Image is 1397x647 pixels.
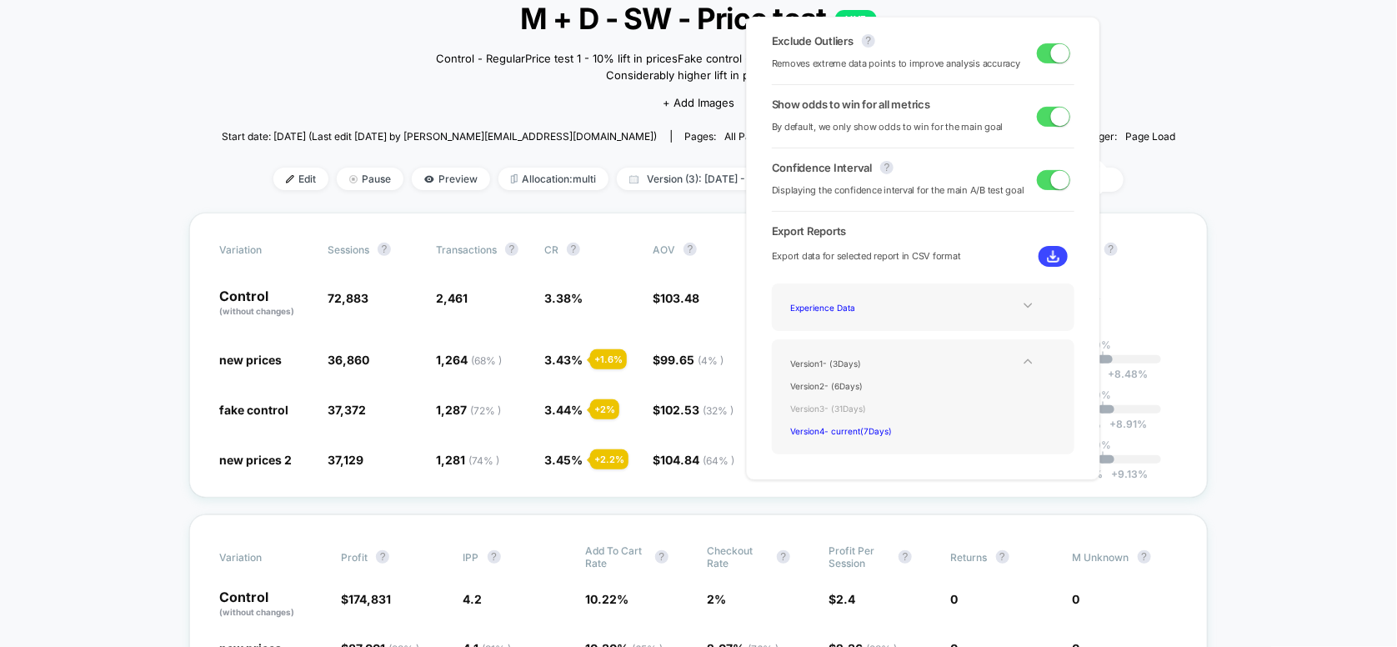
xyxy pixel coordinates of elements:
span: Transactions [436,243,497,256]
button: ? [567,243,580,256]
span: AOV [653,243,675,256]
button: ? [996,550,1009,564]
span: $ [653,291,699,305]
div: Experience Data [784,296,918,318]
button: ? [505,243,518,256]
span: $ [653,403,734,417]
span: Show odds to win for all metrics [772,98,930,111]
span: Start date: [DATE] (Last edit [DATE] by [PERSON_NAME][EMAIL_ADDRESS][DOMAIN_NAME]) [222,130,657,143]
span: 4.2 [463,592,483,606]
span: ( 4 % ) [698,354,724,367]
button: ? [655,550,668,564]
span: $ [829,592,855,606]
span: 1,264 [436,353,502,367]
span: 37,129 [328,453,363,467]
span: 8.91 % [1102,418,1148,430]
span: Pause [337,168,403,190]
button: ? [376,550,389,564]
span: ( 68 % ) [471,354,502,367]
span: 99.65 [660,353,724,367]
span: M + D - SW - Price test [269,1,1128,36]
span: 3.45 % [544,453,583,467]
span: CR [544,243,558,256]
span: CI [1086,243,1178,256]
span: + Add Images [663,96,734,109]
button: ? [488,550,501,564]
div: Version 1 - ( 3 Days) [784,352,918,374]
span: ( 74 % ) [468,454,499,467]
span: Export Reports [772,224,1074,238]
span: 2 % [707,592,726,606]
button: ? [378,243,391,256]
img: download [1047,250,1059,263]
span: 3.38 % [544,291,583,305]
span: 102.53 [660,403,734,417]
img: edit [286,175,294,183]
button: ? [899,550,912,564]
span: ( 64 % ) [703,454,734,467]
span: $ [341,592,391,606]
span: all pages [724,130,768,143]
span: M Unknown [1073,551,1129,564]
span: 3.43 % [544,353,583,367]
button: ? [683,243,697,256]
div: Version 3 - ( 31 Days) [784,397,918,419]
div: Version 4 - current ( 7 Days) [784,419,918,442]
span: Allocation: multi [498,168,608,190]
span: 2.4 [836,592,855,606]
span: Variation [219,544,311,569]
span: Confidence Interval [772,161,872,174]
span: new prices [219,353,282,367]
span: Checkout Rate [707,544,769,569]
span: Displaying the confidence interval for the main A/B test goal [772,183,1024,198]
span: Sessions [328,243,369,256]
span: Edit [273,168,328,190]
button: ? [880,161,894,174]
span: 2,461 [436,291,468,305]
span: --- [1086,293,1178,318]
span: Control - RegularPrice test 1 - 10% lift in pricesFake control - Removes upsells in CartPrice tes... [413,51,969,83]
div: Trigger: [1080,130,1175,143]
p: Control [219,289,311,318]
span: 36,860 [328,353,369,367]
span: Version (3): [DATE] - [DATE] [617,168,809,190]
img: calendar [629,175,638,183]
img: end [349,175,358,183]
span: 3.44 % [544,403,583,417]
span: IPP [463,551,479,564]
span: 104.84 [660,453,734,467]
span: 37,372 [328,403,366,417]
div: + 1.6 % [590,349,627,369]
span: 0 [1073,592,1080,606]
p: Control [219,590,324,619]
span: Profit [341,551,368,564]
span: $ [653,353,724,367]
span: Add To Cart Rate [585,544,647,569]
span: Profit Per Session [829,544,890,569]
span: ( 72 % ) [470,404,501,417]
span: 8.48 % [1099,368,1148,380]
span: (without changes) [219,607,294,617]
span: Export data for selected report in CSV format [772,248,961,264]
span: 72,883 [328,291,368,305]
span: new prices 2 [219,453,292,467]
button: ? [1138,550,1151,564]
span: Returns [951,551,988,564]
span: Removes extreme data points to improve analysis accuracy [772,56,1020,72]
span: Variation [219,243,311,256]
span: 9.13 % [1103,468,1148,480]
span: 1,281 [436,453,499,467]
span: 0 [951,592,959,606]
span: ( 32 % ) [703,404,734,417]
div: Version 2 - ( 6 Days) [784,374,918,397]
span: By default, we only show odds to win for the main goal [772,119,1004,135]
div: Pages: [684,130,768,143]
span: 174,831 [348,592,391,606]
span: 10.22 % [585,592,628,606]
span: fake control [219,403,288,417]
button: ? [862,34,875,48]
span: 103.48 [660,291,699,305]
span: Preview [412,168,490,190]
span: $ [653,453,734,467]
div: + 2.2 % [590,449,628,469]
